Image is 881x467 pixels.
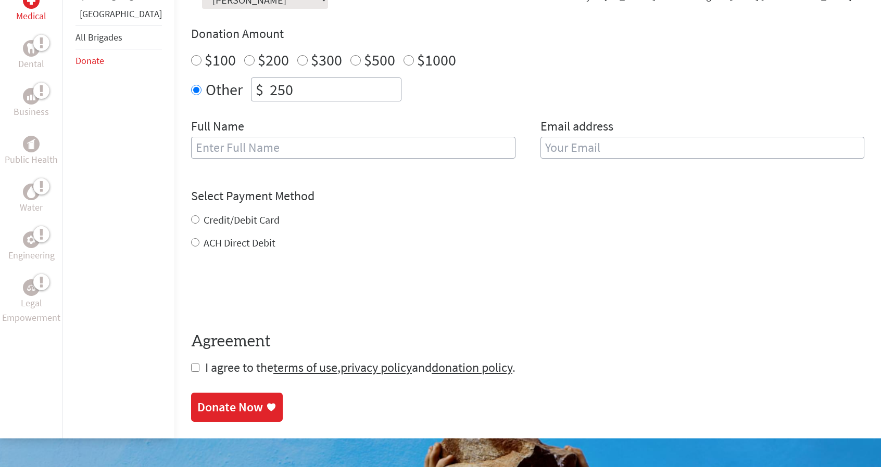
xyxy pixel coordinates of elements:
[251,78,268,101] div: $
[27,236,35,244] img: Engineering
[204,213,280,226] label: Credit/Debit Card
[432,359,512,375] a: donation policy
[27,186,35,198] img: Water
[191,188,864,204] h4: Select Payment Method
[20,184,43,215] a: WaterWater
[273,359,337,375] a: terms of use
[16,9,46,23] p: Medical
[5,136,58,167] a: Public HealthPublic Health
[191,118,244,137] label: Full Name
[8,231,55,263] a: EngineeringEngineering
[27,139,35,149] img: Public Health
[5,152,58,167] p: Public Health
[204,236,275,249] label: ACH Direct Debit
[197,399,263,416] div: Donate Now
[191,271,349,312] iframe: reCAPTCHA
[206,77,243,101] label: Other
[2,296,60,325] p: Legal Empowerment
[417,50,456,70] label: $1000
[23,40,40,57] div: Dental
[18,57,44,71] p: Dental
[75,49,162,72] li: Donate
[258,50,289,70] label: $200
[27,284,35,291] img: Legal Empowerment
[23,231,40,248] div: Engineering
[23,88,40,105] div: Business
[8,248,55,263] p: Engineering
[191,393,283,422] a: Donate Now
[18,40,44,71] a: DentalDental
[14,88,49,119] a: BusinessBusiness
[205,50,236,70] label: $100
[75,55,104,67] a: Donate
[191,332,864,351] h4: Agreement
[23,184,40,200] div: Water
[75,7,162,25] li: Guatemala
[14,105,49,119] p: Business
[23,136,40,152] div: Public Health
[23,279,40,296] div: Legal Empowerment
[205,359,515,375] span: I agree to the , and .
[311,50,342,70] label: $300
[75,25,162,49] li: All Brigades
[27,44,35,54] img: Dental
[341,359,412,375] a: privacy policy
[191,25,864,42] h4: Donation Amount
[80,8,162,20] a: [GEOGRAPHIC_DATA]
[2,279,60,325] a: Legal EmpowermentLegal Empowerment
[540,118,613,137] label: Email address
[191,137,515,159] input: Enter Full Name
[20,200,43,215] p: Water
[540,137,865,159] input: Your Email
[75,31,122,43] a: All Brigades
[268,78,401,101] input: Enter Amount
[27,92,35,100] img: Business
[364,50,395,70] label: $500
